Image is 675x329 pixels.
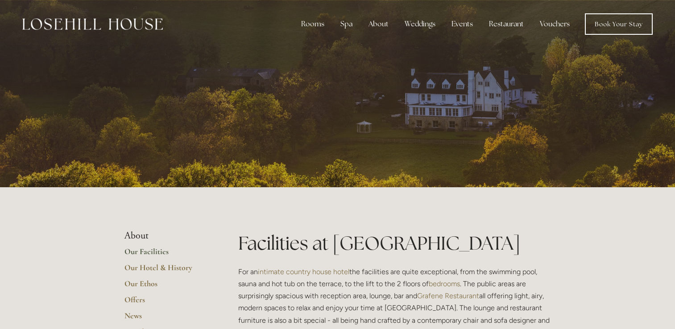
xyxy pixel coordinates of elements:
a: Book Your Stay [585,13,653,35]
a: Vouchers [533,15,577,33]
a: Our Hotel & History [124,263,210,279]
a: bedrooms [429,280,460,288]
div: About [361,15,396,33]
a: intimate country house hotel [258,267,349,276]
div: Restaurant [482,15,531,33]
h1: Facilities at [GEOGRAPHIC_DATA] [238,230,551,256]
div: Rooms [294,15,331,33]
a: Our Facilities [124,247,210,263]
a: Our Ethos [124,279,210,295]
a: Offers [124,295,210,311]
div: Spa [333,15,360,33]
img: Losehill House [22,18,163,30]
li: About [124,230,210,242]
div: Events [444,15,480,33]
a: News [124,311,210,327]
div: Weddings [398,15,443,33]
a: Grafene Restaurant [417,292,479,300]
